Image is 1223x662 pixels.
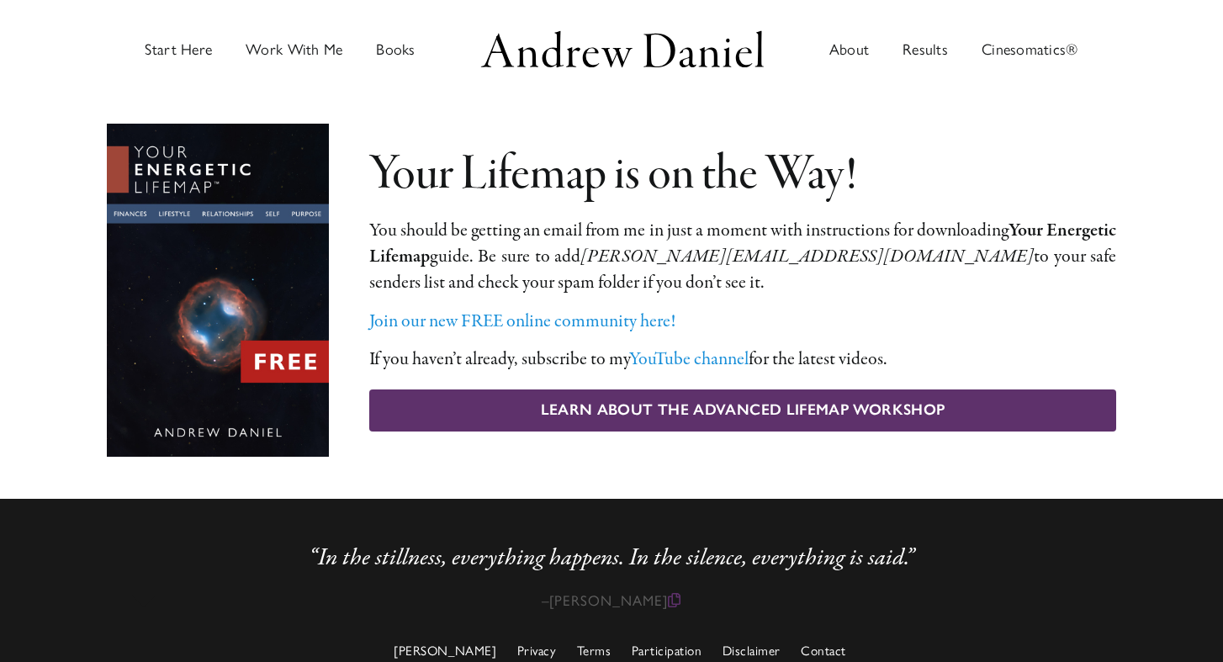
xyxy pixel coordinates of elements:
p: “In the still­ness, every­thing hap­pens. In the silence, every­thing is said.” [135,539,1088,573]
a: [PERSON_NAME] [394,643,496,659]
p: If you haven’t already, sub­scribe to my for the lat­est videos. [369,347,1116,373]
a: Results [903,3,948,96]
a: YouTube chan­nel [629,347,749,372]
a: Cinesomatics® [982,3,1078,96]
a: Terms [577,643,611,659]
a: Work with Andrew in groups or private sessions [246,3,342,96]
span: About [829,42,869,57]
span: Learn About The Advanced Lifemap Workshop [541,401,945,420]
a: Disclaimer [723,643,781,659]
a: Privacy [517,643,557,659]
a: Start Here [145,3,212,96]
p: You should be get­ting an email from me in just a moment with instruc­tions for down­load­ing gui... [369,218,1116,295]
p: –[PERSON_NAME] [107,593,1116,608]
span: Books [376,42,415,57]
strong: Your Energetic Lifemap [369,218,1116,269]
a: Participation [632,643,702,659]
em: [PERSON_NAME][EMAIL_ADDRESS][DOMAIN_NAME] [580,244,1034,269]
span: Results [903,42,948,57]
img: Andrew Daniel Logo [475,26,770,72]
a: About [829,3,869,96]
span: Copy current quote [668,592,681,609]
span: Cinesomatics® [982,42,1078,57]
a: Contact [801,643,846,659]
img: energetic-lifemap-6x9-andrew-daniel-free-ebook [107,124,329,457]
a: Join our new FREE online com­mu­ni­ty here! [369,309,675,334]
span: Start Here [145,42,212,57]
a: Learn About The Advanced Lifemap Workshop [369,389,1116,432]
h2: Your Lifemap is on the Way! [369,150,1116,202]
a: Discover books written by Andrew Daniel [376,3,415,96]
span: Work With Me [246,42,342,57]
